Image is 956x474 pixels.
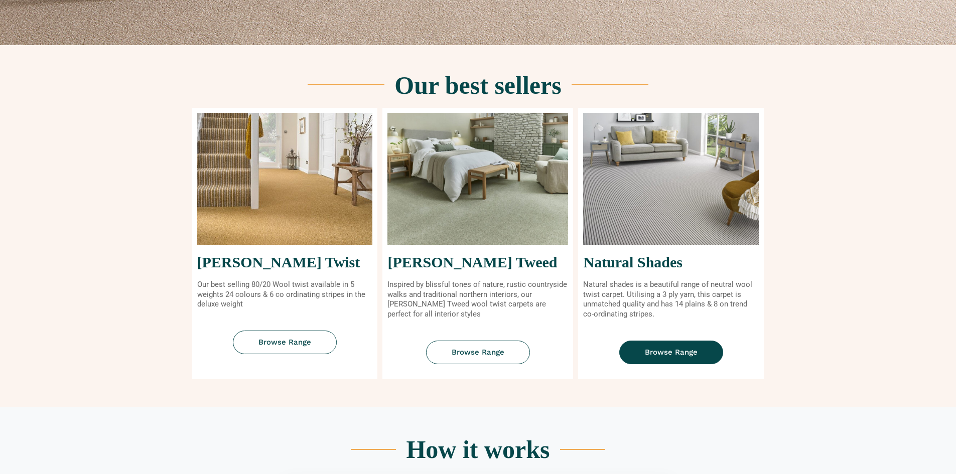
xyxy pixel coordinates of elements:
h2: [PERSON_NAME] Tweed [387,255,568,270]
a: Browse Range [619,341,723,364]
h2: How it works [406,437,550,462]
h2: Our best sellers [394,73,561,98]
p: Our best selling 80/20 Wool twist available in 5 weights 24 colours & 6 co ordinating stripes in ... [197,280,373,309]
span: Browse Range [258,339,311,346]
h2: Natural Shades [583,255,759,270]
a: Browse Range [233,331,337,354]
h2: [PERSON_NAME] Twist [197,255,373,270]
a: Browse Range [426,341,530,364]
span: Browse Range [645,349,698,356]
span: Browse Range [452,349,504,356]
p: Natural shades is a beautiful range of neutral wool twist carpet. Utilising a 3 ply yarn, this ca... [583,280,759,319]
p: Inspired by blissful tones of nature, rustic countryside walks and traditional northern interiors... [387,280,568,319]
